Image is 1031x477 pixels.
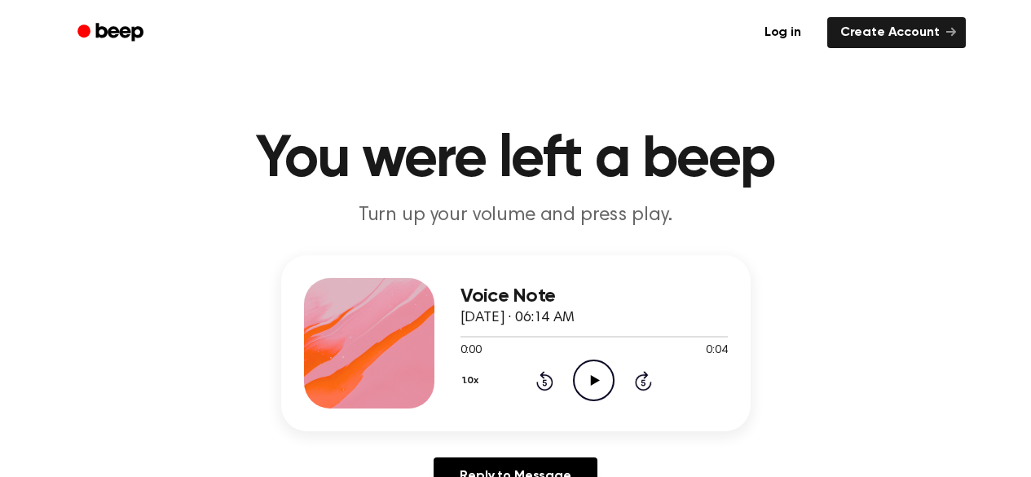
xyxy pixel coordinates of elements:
[748,14,817,51] a: Log in
[203,202,829,229] p: Turn up your volume and press play.
[706,342,727,360] span: 0:04
[460,342,482,360] span: 0:00
[827,17,966,48] a: Create Account
[460,367,485,395] button: 1.0x
[460,311,575,325] span: [DATE] · 06:14 AM
[66,17,158,49] a: Beep
[99,130,933,189] h1: You were left a beep
[460,285,728,307] h3: Voice Note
